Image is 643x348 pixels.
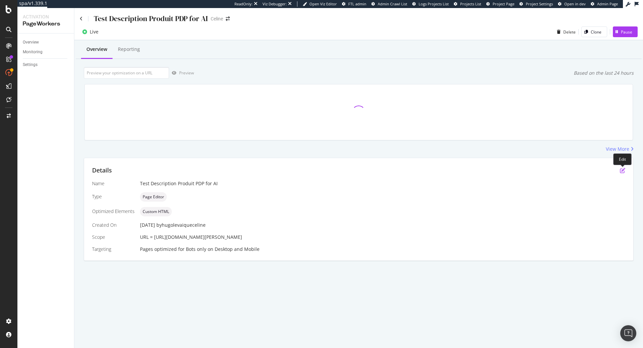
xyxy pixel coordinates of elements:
span: Projects List [460,1,481,6]
a: Open in dev [558,1,586,7]
div: pen-to-square [620,168,625,173]
span: Project Page [493,1,514,6]
div: Reporting [118,46,140,53]
div: Based on the last 24 hours [574,70,634,76]
div: Type [92,193,135,200]
div: Clone [591,29,601,35]
a: View More [606,146,634,152]
div: Details [92,166,112,175]
a: Settings [23,61,69,68]
input: Preview your optimization on a URL [84,67,169,79]
span: Page Editor [143,195,164,199]
a: Logs Projects List [412,1,449,7]
div: PageWorkers [23,20,69,28]
span: URL = [URL][DOMAIN_NAME][PERSON_NAME] [140,234,242,240]
a: Project Page [486,1,514,7]
div: Desktop and Mobile [215,246,260,253]
a: Projects List [454,1,481,7]
div: Monitoring [23,49,43,56]
a: Project Settings [519,1,553,7]
div: Live [90,28,98,35]
div: Targeting [92,246,135,253]
div: Preview [179,70,194,76]
button: Pause [613,26,638,37]
a: FTL admin [342,1,366,7]
div: by hugolevaiqueceline [156,222,206,228]
div: [DATE] [140,222,625,228]
div: neutral label [140,207,172,216]
div: Celine [211,15,223,22]
div: Bots only [186,246,206,253]
span: Project Settings [526,1,553,6]
span: Open Viz Editor [309,1,337,6]
a: Admin Page [591,1,618,7]
div: Activation [23,13,69,20]
span: Admin Page [597,1,618,6]
span: Logs Projects List [419,1,449,6]
div: Edit [613,153,632,165]
a: Monitoring [23,49,69,56]
button: Preview [169,68,194,78]
div: Name [92,180,135,187]
div: ReadOnly: [234,1,253,7]
a: Click to go back [80,16,83,21]
div: Created On [92,222,135,228]
div: View More [606,146,629,152]
div: Viz Debugger: [263,1,287,7]
div: Open Intercom Messenger [620,325,636,341]
div: Settings [23,61,38,68]
span: FTL admin [348,1,366,6]
button: Clone [581,26,607,37]
div: Test Description Produit PDP for AI [94,13,208,24]
div: neutral label [140,192,167,202]
div: Overview [86,46,107,53]
div: Delete [563,29,576,35]
div: arrow-right-arrow-left [226,16,230,21]
div: Pause [621,29,632,35]
div: Pages optimized for on [140,246,625,253]
span: Custom HTML [143,210,169,214]
div: Test Description Produit PDP for AI [140,180,625,187]
div: Optimized Elements [92,208,135,215]
button: Delete [554,26,576,37]
span: Admin Crawl List [378,1,407,6]
div: Scope [92,234,135,240]
a: Admin Crawl List [371,1,407,7]
span: Open in dev [564,1,586,6]
div: Overview [23,39,39,46]
a: Open Viz Editor [303,1,337,7]
a: Overview [23,39,69,46]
